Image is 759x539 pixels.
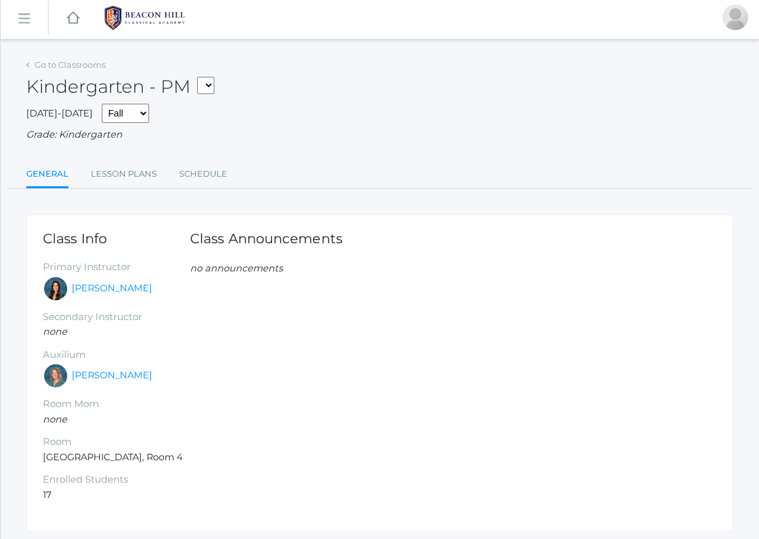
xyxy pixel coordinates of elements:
a: General [26,161,68,189]
a: Schedule [179,161,227,187]
h5: Room [43,437,190,447]
a: Lesson Plans [91,161,157,187]
h1: Class Announcements [190,231,342,246]
h5: Room Mom [43,399,190,410]
a: Go to Classrooms [35,60,106,70]
div: [GEOGRAPHIC_DATA], Room 4 [43,231,190,502]
a: [PERSON_NAME] [72,369,152,383]
em: none [43,414,67,425]
h5: Enrolled Students [43,474,190,485]
em: none [43,326,67,337]
div: Jordyn Dewey [43,276,68,302]
div: Maureen Doyle [43,363,68,389]
h2: Kindergarten - PM [26,77,214,97]
h5: Primary Instructor [43,262,190,273]
div: Grade: Kindergarten [26,128,733,142]
a: [PERSON_NAME] [72,282,152,296]
h5: Secondary Instructor [43,312,190,323]
div: Peter Dishchekenian [723,4,748,30]
span: [DATE]-[DATE] [26,108,93,119]
em: no announcements [190,262,283,274]
h1: Class Info [43,231,190,246]
img: BHCALogos-05-308ed15e86a5a0abce9b8dd61676a3503ac9727e845dece92d48e8588c001991.png [97,2,193,34]
li: 17 [43,488,190,503]
h5: Auxilium [43,350,190,360]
